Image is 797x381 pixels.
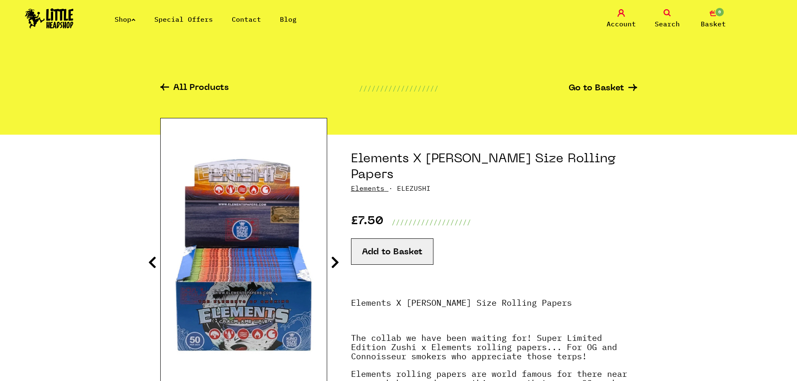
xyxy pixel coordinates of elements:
button: Add to Basket [351,238,433,265]
span: Search [655,19,680,29]
a: Search [646,9,688,29]
p: · ELEZUSHI [351,183,637,193]
span: Account [607,19,636,29]
a: Go to Basket [569,84,637,93]
p: Elements X [PERSON_NAME] Size Rolling Papers [351,298,637,316]
a: Blog [280,15,297,23]
h1: Elements X [PERSON_NAME] Size Rolling Papers [351,151,637,183]
p: The collab we have been waiting for! Super Limited Edition Zushi x Elements rolling papers... For... [351,333,637,369]
a: All Products [160,84,229,93]
p: £7.50 [351,217,383,227]
p: /////////////////// [359,83,438,93]
a: Special Offers [154,15,213,23]
p: /////////////////// [392,217,471,227]
a: Shop [115,15,136,23]
a: Elements [351,184,384,192]
span: 0 [715,7,725,17]
img: Elements X Zushi King Size Rolling Papers image 1 [161,152,327,359]
a: Contact [232,15,261,23]
a: 0 Basket [692,9,734,29]
span: Basket [701,19,726,29]
img: Little Head Shop Logo [25,8,74,28]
